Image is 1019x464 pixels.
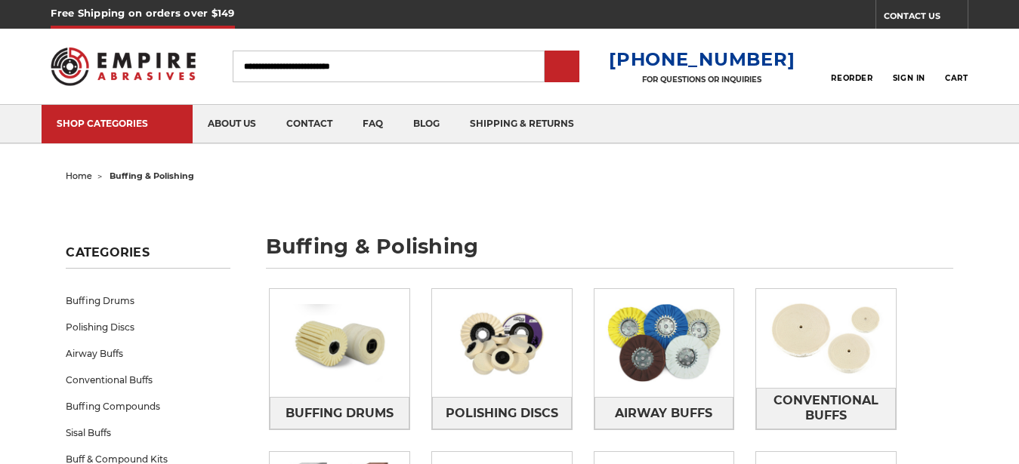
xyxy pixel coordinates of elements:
[945,73,968,83] span: Cart
[432,397,572,429] a: Polishing Discs
[66,340,230,367] a: Airway Buffs
[432,293,572,392] img: Polishing Discs
[66,393,230,419] a: Buffing Compounds
[66,245,230,269] h5: Categories
[66,171,92,181] a: home
[66,314,230,340] a: Polishing Discs
[831,73,872,83] span: Reorder
[757,388,895,429] span: Conventional Buffs
[193,105,271,143] a: about us
[271,105,347,143] a: contact
[66,287,230,314] a: Buffing Drums
[756,388,896,429] a: Conventional Buffs
[270,293,409,392] img: Buffing Drums
[609,75,795,85] p: FOR QUESTIONS OR INQUIRIES
[594,397,734,429] a: Airway Buffs
[266,236,953,269] h1: buffing & polishing
[57,118,178,129] div: SHOP CATEGORIES
[66,419,230,446] a: Sisal Buffs
[455,105,589,143] a: shipping & returns
[609,48,795,70] a: [PHONE_NUMBER]
[398,105,455,143] a: blog
[42,105,193,143] a: SHOP CATEGORIES
[893,73,925,83] span: Sign In
[615,401,712,426] span: Airway Buffs
[884,8,968,29] a: CONTACT US
[270,397,409,429] a: Buffing Drums
[110,171,194,181] span: buffing & polishing
[66,367,230,393] a: Conventional Buffs
[831,50,872,82] a: Reorder
[286,401,394,426] span: Buffing Drums
[756,289,896,388] img: Conventional Buffs
[945,50,968,83] a: Cart
[347,105,398,143] a: faq
[594,293,734,392] img: Airway Buffs
[446,401,558,426] span: Polishing Discs
[51,38,196,94] img: Empire Abrasives
[547,52,577,82] input: Submit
